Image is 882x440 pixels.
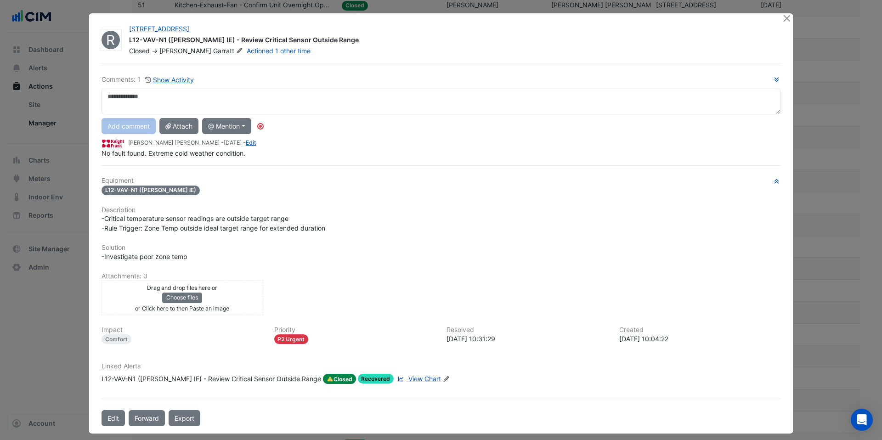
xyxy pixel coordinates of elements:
[102,334,131,344] div: Comfort
[129,25,189,33] a: [STREET_ADDRESS]
[147,284,217,291] small: Drag and drop files here or
[396,374,441,384] a: View Chart
[169,410,200,426] a: Export
[224,139,242,146] span: 2025-08-18 10:31:28
[102,272,780,280] h6: Attachments: 0
[102,362,780,370] h6: Linked Alerts
[102,244,780,252] h6: Solution
[256,122,265,130] div: Tooltip anchor
[213,46,245,56] span: Garratt
[619,334,781,344] div: [DATE] 10:04:22
[159,118,198,134] button: Attach
[162,293,202,303] button: Choose files
[99,31,122,49] fa-layers: Royal Air
[447,326,608,334] h6: Resolved
[274,334,309,344] div: P2 Urgent
[128,139,256,147] small: [PERSON_NAME] [PERSON_NAME] - -
[246,139,256,146] a: Edit
[323,374,356,384] span: Closed
[408,375,441,383] span: View Chart
[202,118,251,134] button: @ Mention
[102,206,780,214] h6: Description
[159,47,211,55] span: [PERSON_NAME]
[782,13,792,23] button: Close
[102,186,200,195] span: L12-VAV-N1 ([PERSON_NAME] IE)
[106,33,115,47] span: R
[102,374,321,384] div: L12-VAV-N1 ([PERSON_NAME] IE) - Review Critical Sensor Outside Range
[102,410,125,426] button: Edit
[247,47,311,55] a: Actioned 1 other time
[447,334,608,344] div: [DATE] 10:31:29
[102,138,124,148] img: Knight Frank
[102,214,325,232] span: -Critical temperature sensor readings are outside target range -Rule Trigger: Zone Temp outside i...
[102,177,780,185] h6: Equipment
[102,74,194,85] div: Comments: 1
[102,326,263,334] h6: Impact
[102,149,245,157] span: No fault found. Extreme cold weather condition.
[443,376,450,383] fa-icon: Edit Linked Alerts
[102,253,187,260] span: -Investigate poor zone temp
[274,326,436,334] h6: Priority
[851,409,873,431] div: Open Intercom Messenger
[129,47,150,55] span: Closed
[129,410,165,426] button: Forward
[129,35,771,46] div: L12-VAV-N1 ([PERSON_NAME] IE) - Review Critical Sensor Outside Range
[135,305,229,312] small: or Click here to then Paste an image
[152,47,158,55] span: ->
[358,374,394,384] span: Recovered
[144,74,194,85] button: Show Activity
[619,326,781,334] h6: Created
